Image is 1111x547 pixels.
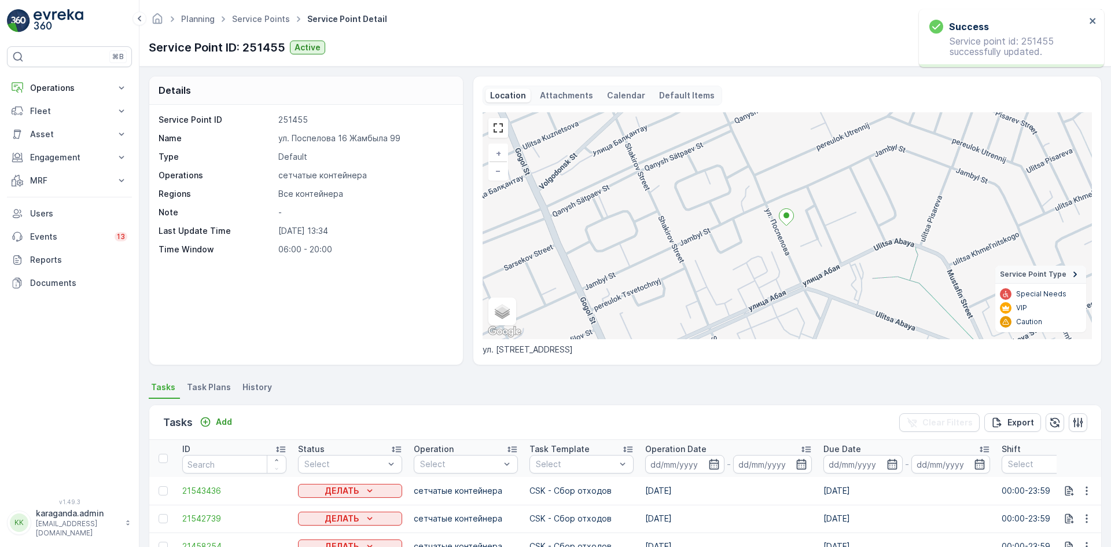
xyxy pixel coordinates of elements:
p: Status [298,443,325,455]
td: [DATE] [818,505,996,533]
p: ДЕЛАТЬ [325,485,359,497]
span: − [495,166,501,175]
div: Toggle Row Selected [159,486,168,495]
input: dd/mm/yyyy [911,455,991,473]
img: Google [485,324,524,339]
p: Service point id: 251455 successfully updated. [929,36,1086,57]
p: Export [1007,417,1034,428]
p: Operation [414,443,454,455]
input: dd/mm/yyyy [645,455,724,473]
button: Clear Filters [899,413,980,432]
button: Operations [7,76,132,100]
p: Asset [30,129,109,140]
p: Все контейнера [278,188,451,200]
p: ДЕЛАТЬ [325,513,359,524]
p: Time Window [159,244,274,255]
span: History [242,381,272,393]
button: Engagement [7,146,132,169]
button: Add [195,415,237,429]
input: dd/mm/yyyy [823,455,903,473]
img: logo [7,9,30,32]
span: Service Point Detail [305,13,389,25]
p: ул. Поспелова 16 Жамбыла 99 [278,133,451,144]
p: Fleet [30,105,109,117]
p: 06:00 - 20:00 [278,244,451,255]
a: Events13 [7,225,132,248]
a: View Fullscreen [490,119,507,137]
a: Open this area in Google Maps (opens a new window) [485,324,524,339]
p: - [905,457,909,471]
button: MRF [7,169,132,192]
td: сетчатыe контейнера [408,505,524,533]
p: Special Needs [1016,289,1066,299]
p: - [278,207,451,218]
a: Homepage [151,17,164,27]
p: Tasks [163,414,193,431]
button: Asset [7,123,132,146]
p: сетчатыe контейнера [278,170,451,181]
p: Note [159,207,274,218]
a: Users [7,202,132,225]
p: 251455 [278,114,451,126]
p: Caution [1016,317,1042,326]
p: Regions [159,188,274,200]
p: karaganda.admin [36,508,119,519]
button: KKkaraganda.admin[EMAIL_ADDRESS][DOMAIN_NAME] [7,508,132,538]
p: ⌘B [112,52,124,61]
p: Select [536,458,616,470]
span: + [496,148,501,158]
p: Active [295,42,321,53]
a: Reports [7,248,132,271]
span: Tasks [151,381,175,393]
p: Name [159,133,274,144]
button: close [1089,16,1097,27]
p: Service Point ID: 251455 [149,39,285,56]
input: dd/mm/yyyy [733,455,812,473]
td: CSK - Сбор отходов [524,505,639,533]
p: Clear Filters [922,417,973,428]
p: 13 [117,232,125,241]
p: Attachments [540,90,593,101]
p: [EMAIL_ADDRESS][DOMAIN_NAME] [36,519,119,538]
span: Task Plans [187,381,231,393]
summary: Service Point Type [995,266,1086,284]
p: Task Template [529,443,590,455]
p: Due Date [823,443,861,455]
div: KK [10,513,28,532]
p: VIP [1016,303,1027,313]
p: Operations [159,170,274,181]
span: Service Point Type [1000,270,1066,279]
p: Default [278,151,451,163]
button: Active [290,41,325,54]
p: MRF [30,175,109,186]
button: ДЕЛАТЬ [298,512,402,526]
p: Select [304,458,384,470]
input: Search [182,455,286,473]
span: 21542739 [182,513,286,524]
p: Add [216,416,232,428]
p: Operation Date [645,443,707,455]
p: Documents [30,277,127,289]
div: Toggle Row Selected [159,514,168,523]
p: - [727,457,731,471]
a: Planning [181,14,215,24]
td: [DATE] [639,505,818,533]
p: Default Items [659,90,715,101]
a: Zoom Out [490,162,507,179]
p: Details [159,83,191,97]
p: Users [30,208,127,219]
a: Service Points [232,14,290,24]
span: v 1.49.3 [7,498,132,505]
h3: Success [949,20,989,34]
p: Location [490,90,526,101]
p: Service Point ID [159,114,274,126]
button: ДЕЛАТЬ [298,484,402,498]
button: Fleet [7,100,132,123]
td: [DATE] [818,477,996,505]
a: Zoom In [490,145,507,162]
a: 21543436 [182,485,286,497]
button: Export [984,413,1041,432]
a: Documents [7,271,132,295]
td: [DATE] [639,477,818,505]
